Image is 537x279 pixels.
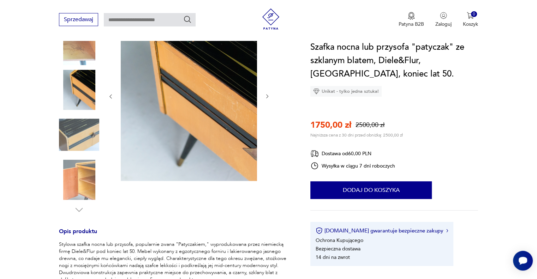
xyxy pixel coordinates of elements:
h3: Opis produktu [59,229,293,241]
p: Zaloguj [435,21,452,28]
a: Sprzedawaj [59,18,98,23]
div: Wysyłka w ciągu 7 dni roboczych [310,162,395,170]
p: Patyna B2B [399,21,424,28]
button: Zaloguj [435,12,452,28]
p: Najniższa cena z 30 dni przed obniżką: 2500,00 zł [310,132,403,138]
img: Ikonka użytkownika [440,12,447,19]
button: Patyna B2B [399,12,424,28]
button: Szukaj [183,15,192,24]
li: Ochrona Kupującego [316,237,363,244]
button: [DOMAIN_NAME] gwarantuje bezpieczne zakupy [316,227,448,234]
img: Patyna - sklep z meblami i dekoracjami vintage [260,8,281,30]
iframe: Smartsupp widget button [513,251,533,271]
a: Ikona medaluPatyna B2B [399,12,424,28]
li: 14 dni na zwrot [316,254,350,261]
img: Zdjęcie produktu Szafka nocna lub przysofa "patyczak" ze szklanym blatem, Diele&Flur, Niemcy, kon... [121,11,257,181]
li: Bezpieczna dostawa [316,245,360,252]
button: Sprzedawaj [59,13,98,26]
button: Dodaj do koszyka [310,181,432,199]
p: Koszyk [463,21,478,28]
img: Zdjęcie produktu Szafka nocna lub przysofa "patyczak" ze szklanym blatem, Diele&Flur, Niemcy, kon... [59,115,99,155]
img: Zdjęcie produktu Szafka nocna lub przysofa "patyczak" ze szklanym blatem, Diele&Flur, Niemcy, kon... [59,25,99,65]
div: Dostawa od 60,00 PLN [310,149,395,158]
img: Ikona medalu [408,12,415,20]
h1: Szafka nocna lub przysofa "patyczak" ze szklanym blatem, Diele&Flur, [GEOGRAPHIC_DATA], koniec la... [310,41,478,81]
img: Ikona strzałki w prawo [446,229,448,232]
div: 0 [471,11,477,17]
p: 1750,00 zł [310,119,351,131]
p: 2500,00 zł [356,121,384,129]
img: Ikona koszyka [467,12,474,19]
img: Zdjęcie produktu Szafka nocna lub przysofa "patyczak" ze szklanym blatem, Diele&Flur, Niemcy, kon... [59,160,99,200]
img: Ikona certyfikatu [316,227,323,234]
img: Ikona dostawy [310,149,319,158]
button: 0Koszyk [463,12,478,28]
img: Ikona diamentu [313,88,320,95]
img: Zdjęcie produktu Szafka nocna lub przysofa "patyczak" ze szklanym blatem, Diele&Flur, Niemcy, kon... [59,70,99,110]
div: Unikat - tylko jedna sztuka! [310,86,382,97]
